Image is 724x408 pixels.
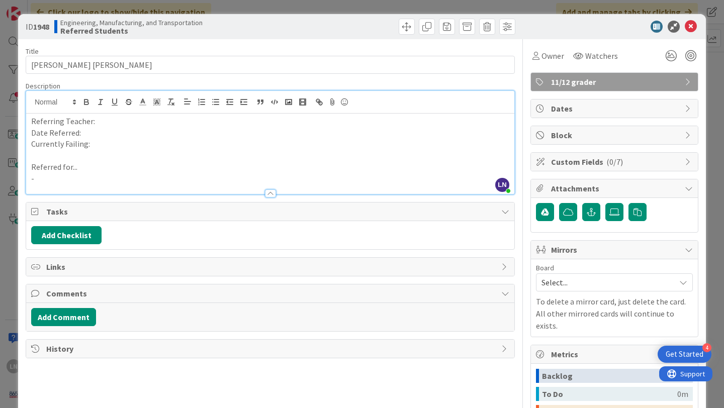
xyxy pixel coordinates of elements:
[60,27,203,35] b: Referred Students
[31,226,102,244] button: Add Checklist
[31,161,509,173] p: Referred for...
[26,56,515,74] input: type card name here...
[26,21,49,33] span: ID
[658,346,711,363] div: Open Get Started checklist, remaining modules: 4
[33,22,49,32] b: 1948
[606,157,623,167] span: ( 0/7 )
[46,287,496,299] span: Comments
[31,116,509,127] p: Referring Teacher:
[31,138,509,150] p: Currently Failing:
[495,178,509,192] span: LN
[551,76,680,88] span: 11/12 grader
[551,156,680,168] span: Custom Fields
[46,261,496,273] span: Links
[31,173,509,184] p: -
[702,343,711,352] div: 4
[585,50,618,62] span: Watchers
[26,47,39,56] label: Title
[677,387,688,401] div: 0m
[551,182,680,194] span: Attachments
[542,387,677,401] div: To Do
[551,348,680,360] span: Metrics
[31,308,96,326] button: Add Comment
[551,244,680,256] span: Mirrors
[21,2,46,14] span: Support
[551,129,680,141] span: Block
[46,343,496,355] span: History
[551,103,680,115] span: Dates
[666,349,703,359] div: Get Started
[541,50,564,62] span: Owner
[26,81,60,90] span: Description
[31,127,509,139] p: Date Referred:
[536,295,693,332] p: To delete a mirror card, just delete the card. All other mirrored cards will continue to exists.
[536,264,554,271] span: Board
[542,369,677,383] div: Backlog
[60,19,203,27] span: Engineering, Manufacturing, and Transportation
[541,275,670,289] span: Select...
[46,206,496,218] span: Tasks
